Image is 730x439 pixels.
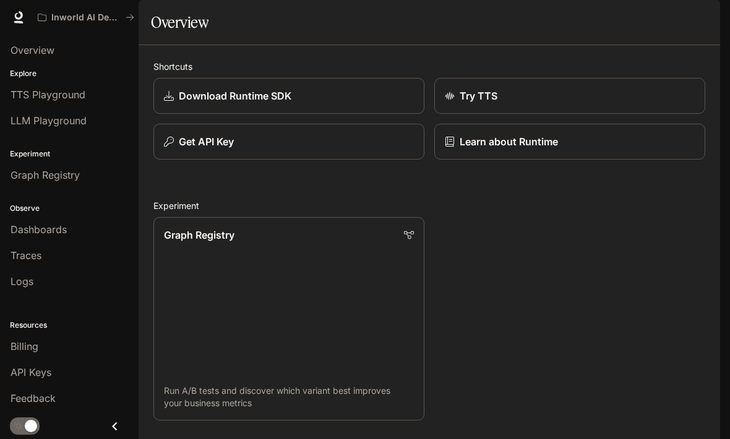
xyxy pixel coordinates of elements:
h2: Shortcuts [153,60,705,73]
p: Graph Registry [164,228,234,242]
a: Learn about Runtime [434,124,705,160]
p: Learn about Runtime [460,134,558,149]
h2: Experiment [153,199,705,212]
button: All workspaces [32,5,140,30]
a: Download Runtime SDK [153,78,424,114]
p: Try TTS [460,88,497,103]
h1: Overview [151,10,208,35]
p: Download Runtime SDK [179,88,291,103]
a: Graph RegistryRun A/B tests and discover which variant best improves your business metrics [153,217,424,420]
button: Get API Key [153,124,424,160]
p: Get API Key [179,134,234,149]
a: Try TTS [434,78,705,114]
p: Inworld AI Demos [51,12,121,23]
p: Run A/B tests and discover which variant best improves your business metrics [164,385,414,409]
